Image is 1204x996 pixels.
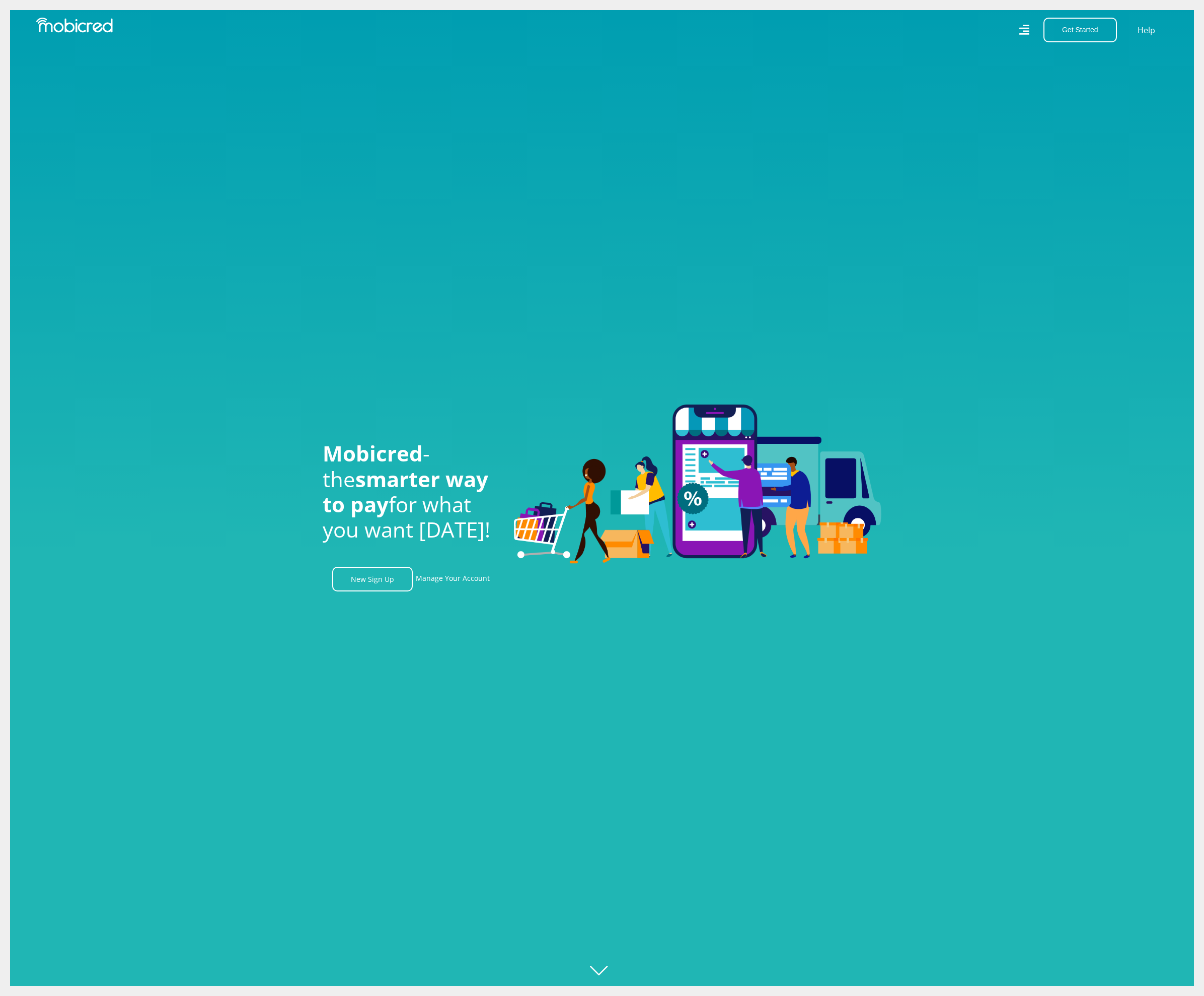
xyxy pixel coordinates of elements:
a: Manage Your Account [416,567,490,591]
a: Help [1137,24,1156,37]
button: Get Started [1043,18,1117,42]
img: Mobicred [36,18,113,33]
span: smarter way to pay [323,464,488,518]
h1: - the for what you want [DATE]! [323,441,499,543]
img: Welcome to Mobicred [514,405,881,564]
a: New Sign Up [332,567,413,591]
span: Mobicred [323,439,423,468]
